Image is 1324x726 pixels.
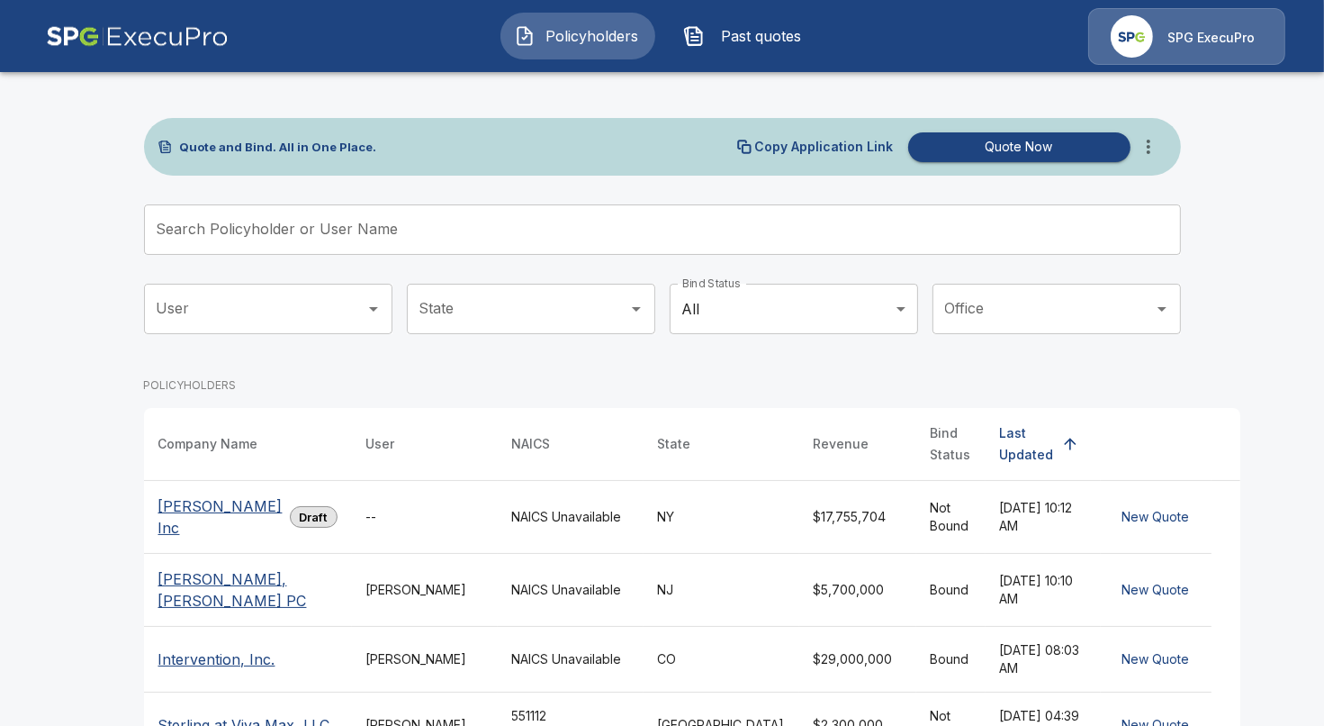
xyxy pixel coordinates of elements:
div: User [366,433,395,455]
label: Bind Status [682,276,741,291]
button: Policyholders IconPolicyholders [500,13,655,59]
td: NAICS Unavailable [498,554,644,627]
img: Policyholders Icon [514,25,536,47]
td: $17,755,704 [799,481,916,554]
button: Open [1149,296,1175,322]
span: Policyholders [543,25,642,47]
div: [PERSON_NAME] [366,650,483,668]
button: more [1130,129,1166,165]
td: Bound [916,627,986,693]
div: Revenue [814,433,869,455]
img: AA Logo [46,8,229,65]
img: Agency Icon [1111,15,1153,58]
button: New Quote [1115,501,1197,534]
div: All [670,284,918,334]
span: Draft [289,509,338,526]
p: [PERSON_NAME] Inc [158,495,283,539]
td: NAICS Unavailable [498,627,644,693]
td: $29,000,000 [799,627,916,693]
div: Company Name [158,433,258,455]
td: NJ [644,554,799,627]
p: POLICYHOLDERS [144,377,237,394]
td: Bound [916,554,986,627]
th: Bind Status [916,408,986,481]
td: NY [644,481,799,554]
div: State [658,433,691,455]
p: Copy Application Link [755,141,894,153]
button: Open [361,296,386,322]
td: Not Bound [916,481,986,554]
button: Quote Now [908,132,1130,162]
td: [DATE] 10:10 AM [986,554,1101,627]
button: Past quotes IconPast quotes [670,13,824,59]
div: NAICS [512,433,551,455]
td: [DATE] 08:03 AM [986,627,1101,693]
p: Intervention, Inc. [158,649,275,670]
td: $5,700,000 [799,554,916,627]
td: [DATE] 10:12 AM [986,481,1101,554]
div: -- [366,508,483,526]
img: Past quotes Icon [683,25,705,47]
div: Last Updated [1000,422,1054,466]
button: New Quote [1115,574,1197,607]
p: SPG ExecuPro [1167,29,1255,47]
p: Quote and Bind. All in One Place. [180,141,377,153]
button: New Quote [1115,643,1197,676]
td: NAICS Unavailable [498,481,644,554]
span: Past quotes [712,25,811,47]
a: Agency IconSPG ExecuPro [1088,8,1285,65]
button: Open [624,296,649,322]
div: [PERSON_NAME] [366,581,483,599]
a: Quote Now [901,132,1130,162]
td: CO [644,627,799,693]
p: [PERSON_NAME], [PERSON_NAME] PC [158,568,338,612]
